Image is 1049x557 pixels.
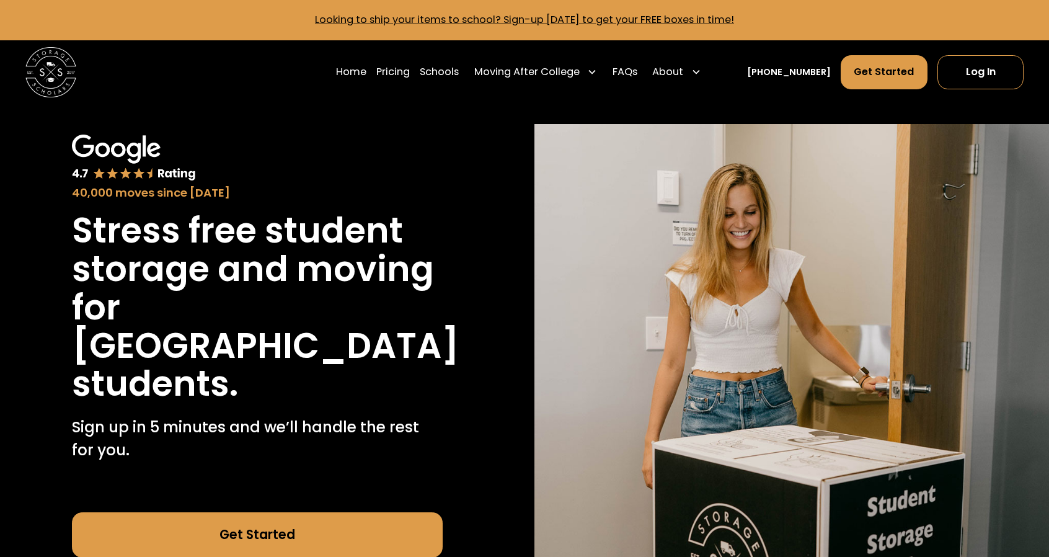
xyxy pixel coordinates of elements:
a: Get Started [841,55,927,89]
div: About [652,65,683,80]
h1: Stress free student storage and moving for [72,212,442,326]
a: [PHONE_NUMBER] [747,66,831,79]
img: Google 4.7 star rating [72,135,196,182]
div: 40,000 moves since [DATE] [72,184,442,202]
img: Storage Scholars main logo [25,47,76,98]
a: Log In [937,55,1024,89]
a: FAQs [613,55,637,90]
h1: [GEOGRAPHIC_DATA] [72,327,459,365]
p: Sign up in 5 minutes and we’ll handle the rest for you. [72,416,442,462]
div: About [647,55,706,90]
a: Pricing [376,55,410,90]
div: Moving After College [474,65,580,80]
h1: students. [72,365,238,403]
a: Schools [420,55,459,90]
a: Looking to ship your items to school? Sign-up [DATE] to get your FREE boxes in time! [315,12,734,27]
a: Home [336,55,366,90]
div: Moving After College [469,55,603,90]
